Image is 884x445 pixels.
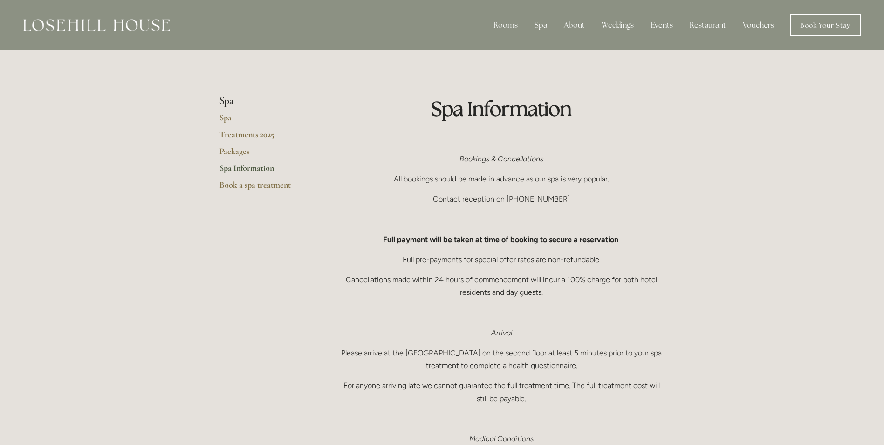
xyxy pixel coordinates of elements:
a: Vouchers [735,16,781,35]
p: Contact reception on [PHONE_NUMBER] [338,193,665,205]
em: Bookings & Cancellations [459,154,543,163]
em: Medical Conditions [469,434,534,443]
a: Spa Information [219,163,308,180]
strong: Spa Information [431,96,572,121]
img: Losehill House [23,19,170,31]
div: About [556,16,592,35]
a: Spa [219,112,308,129]
p: Cancellations made within 24 hours of commencement will incur a 100% charge for both hotel reside... [338,273,665,299]
div: Rooms [486,16,525,35]
p: . [338,233,665,246]
div: Weddings [594,16,641,35]
strong: Full payment will be taken at time of booking to secure a reservation [383,235,618,244]
li: Spa [219,95,308,107]
div: Spa [527,16,555,35]
p: All bookings should be made in advance as our spa is very popular. [338,173,665,185]
a: Packages [219,146,308,163]
a: Book Your Stay [790,14,861,36]
div: Restaurant [682,16,733,35]
a: Book a spa treatment [219,180,308,196]
p: Please arrive at the [GEOGRAPHIC_DATA] on the second floor at least 5 minutes prior to your spa t... [338,347,665,372]
p: Full pre-payments for special offer rates are non-refundable. [338,253,665,266]
p: For anyone arriving late we cannot guarantee the full treatment time. The full treatment cost wil... [338,379,665,404]
a: Treatments 2025 [219,129,308,146]
em: Arrival [491,328,512,337]
div: Events [643,16,680,35]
